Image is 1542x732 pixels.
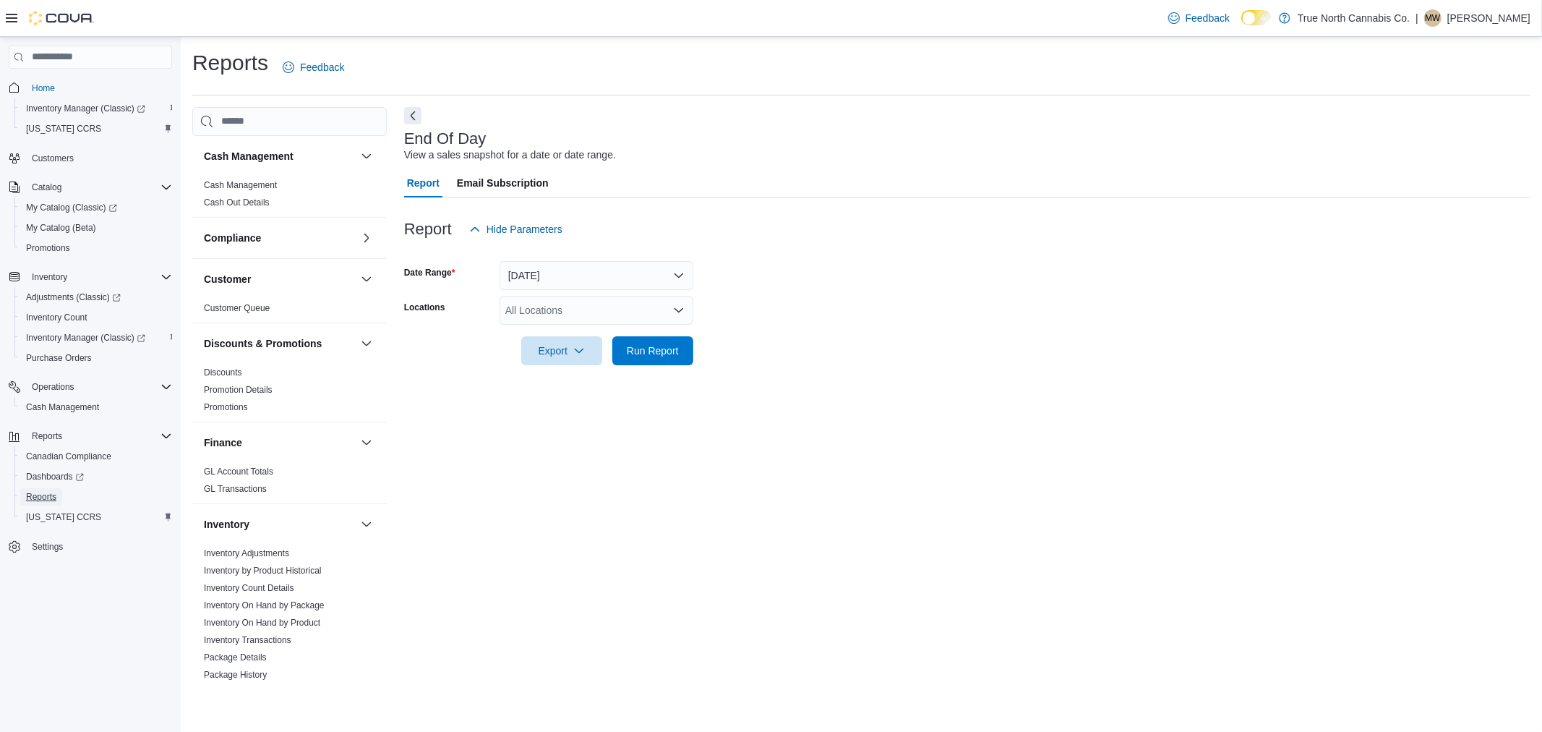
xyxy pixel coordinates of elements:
a: Discounts [204,367,242,378]
span: Inventory On Hand by Product [204,617,320,629]
span: Inventory [26,268,172,286]
button: Finance [358,434,375,451]
a: [US_STATE] CCRS [20,120,107,137]
span: My Catalog (Classic) [20,199,172,216]
span: Customers [26,149,172,167]
a: Cash Management [20,399,105,416]
button: Customers [3,148,178,169]
nav: Complex example [9,72,172,595]
span: Purchase Orders [26,352,92,364]
span: Inventory Transactions [204,634,291,646]
button: Next [404,107,421,124]
a: Feedback [1162,4,1235,33]
a: GL Transactions [204,484,267,494]
label: Date Range [404,267,455,278]
span: [US_STATE] CCRS [26,511,101,523]
span: Inventory Manager (Classic) [26,103,145,114]
a: Home [26,80,61,97]
a: Inventory Manager (Classic) [20,100,151,117]
button: Export [521,336,602,365]
button: Reports [14,487,178,507]
span: Settings [26,537,172,556]
button: Settings [3,536,178,557]
span: My Catalog (Classic) [26,202,117,213]
span: Operations [26,378,172,396]
span: Feedback [300,60,344,75]
span: Reports [26,491,56,503]
span: Dashboards [26,471,84,482]
span: Dark Mode [1241,25,1242,26]
a: Promotions [20,239,76,257]
button: Inventory [358,516,375,533]
span: Canadian Compliance [20,448,172,465]
button: Run Report [612,336,693,365]
button: Reports [3,426,178,446]
button: Cash Management [204,149,355,163]
span: My Catalog (Beta) [20,219,172,237]
a: Adjustments (Classic) [14,287,178,307]
span: Inventory Count [26,312,87,323]
span: Export [530,336,594,365]
a: Inventory Transactions [204,635,291,645]
a: Cash Management [204,180,277,190]
span: Reports [20,488,172,506]
span: Cash Management [26,401,99,413]
a: GL Account Totals [204,467,273,477]
button: [US_STATE] CCRS [14,507,178,527]
a: My Catalog (Classic) [20,199,123,216]
button: Hide Parameters [463,215,568,244]
span: Catalog [32,182,61,193]
label: Locations [404,302,445,313]
h3: Cash Management [204,149,294,163]
button: Catalog [26,179,67,196]
span: My Catalog (Beta) [26,222,96,234]
button: Cash Management [358,148,375,165]
span: Package Details [204,652,267,663]
a: Promotion Details [204,385,273,395]
button: Promotions [14,238,178,258]
button: Compliance [358,229,375,247]
span: [US_STATE] CCRS [26,123,101,135]
h3: Inventory [204,517,249,532]
a: Reports [20,488,62,506]
span: Customer Queue [204,302,270,314]
a: Inventory Manager (Classic) [20,329,151,346]
span: Report [407,169,440,197]
button: Catalog [3,177,178,197]
a: Inventory Adjustments [204,548,289,558]
span: Washington CCRS [20,120,172,137]
button: Finance [204,435,355,450]
h3: Customer [204,272,251,286]
a: Inventory On Hand by Package [204,600,325,610]
button: My Catalog (Beta) [14,218,178,238]
div: Discounts & Promotions [192,364,387,422]
span: Adjustments (Classic) [20,289,172,306]
button: Cash Management [14,397,178,417]
button: Purchase Orders [14,348,178,368]
button: Compliance [204,231,355,245]
span: Inventory Manager (Classic) [20,329,172,346]
span: Purchase Orders [20,349,172,367]
span: Operations [32,381,74,393]
button: Open list of options [673,305,685,316]
span: Inventory Manager (Classic) [26,332,145,344]
span: Dashboards [20,468,172,485]
a: Inventory Manager (Classic) [14,98,178,119]
a: Package History [204,670,267,680]
span: Settings [32,541,63,553]
span: Hide Parameters [487,222,562,237]
span: Discounts [204,367,242,378]
p: | [1415,9,1418,27]
a: Purchase Orders [20,349,98,367]
button: [US_STATE] CCRS [14,119,178,139]
button: Customer [204,272,355,286]
button: Operations [3,377,178,397]
a: [US_STATE] CCRS [20,508,107,526]
h3: End Of Day [404,130,487,148]
h3: Discounts & Promotions [204,336,322,351]
span: Inventory Adjustments [204,548,289,559]
a: Cash Out Details [204,197,270,208]
span: Promotions [20,239,172,257]
span: Inventory Count [20,309,172,326]
span: Feedback [1186,11,1230,25]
